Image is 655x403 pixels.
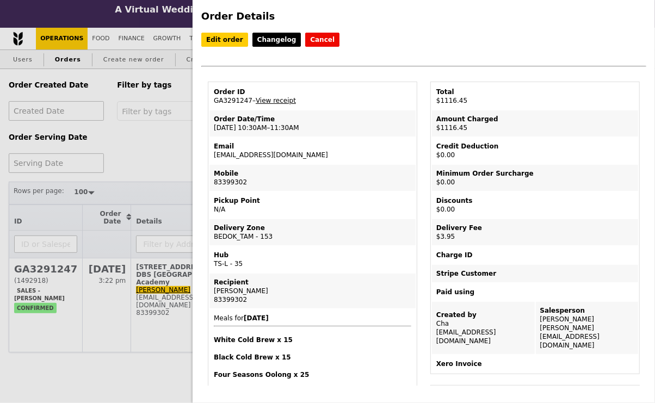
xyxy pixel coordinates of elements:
button: Cancel [305,33,339,47]
div: Delivery Zone [214,224,411,232]
div: Stripe Customer [436,269,634,278]
div: 83399302 [214,295,411,304]
td: Cha [EMAIL_ADDRESS][DOMAIN_NAME] [432,302,535,354]
td: [DATE] 10:30AM–11:30AM [209,110,416,137]
td: [PERSON_NAME] [PERSON_NAME][EMAIL_ADDRESS][DOMAIN_NAME] [536,302,639,354]
div: Xero Invoice [436,359,634,368]
a: Changelog [252,33,301,47]
div: Delivery Fee [436,224,634,232]
div: Discounts [436,196,634,205]
div: Recipient [214,278,411,287]
td: N/A [209,192,416,218]
span: Order Details [201,10,275,22]
h4: Black Cold Brew x 15 [214,353,411,362]
b: [DATE] [244,314,269,322]
td: [EMAIL_ADDRESS][DOMAIN_NAME] [209,138,416,164]
td: GA3291247 [209,83,416,109]
div: Credit Deduction [436,142,634,151]
div: Order ID [214,88,411,96]
td: $0.00 [432,192,638,218]
div: Pickup Point [214,196,411,205]
div: Created by [436,311,530,319]
div: [PERSON_NAME] [214,287,411,295]
div: Hub [214,251,411,259]
td: $0.00 [432,138,638,164]
div: Charge ID [436,251,634,259]
td: $1116.45 [432,110,638,137]
a: Edit order [201,33,248,47]
h4: White Cold Brew x 15 [214,336,411,344]
div: Total [436,88,634,96]
div: Email [214,142,411,151]
div: Paid using [436,288,634,296]
td: $0.00 [432,165,638,191]
td: 83399302 [209,165,416,191]
h4: Four Seasons Oolong x 25 [214,370,411,379]
div: Salesperson [540,306,634,315]
span: – [252,97,256,104]
div: Order Date/Time [214,115,411,123]
div: Minimum Order Surcharge [436,169,634,178]
a: View receipt [256,97,296,104]
td: $3.95 [432,219,638,245]
td: $1116.45 [432,83,638,109]
div: Mobile [214,169,411,178]
td: BEDOK_TAM - 153 [209,219,416,245]
td: TS-L - 35 [209,246,416,272]
div: Amount Charged [436,115,634,123]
